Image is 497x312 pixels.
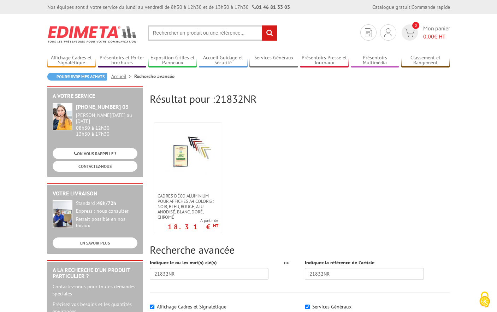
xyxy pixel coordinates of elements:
img: devis rapide [404,29,415,37]
h2: A votre service [53,93,137,99]
img: Cookies (fenêtre modale) [476,291,493,308]
h2: Résultat pour : [150,93,450,105]
img: Cadres déco aluminium pour affiches A4 Coloris : Noir, bleu, rouge, alu anodisé, blanc, doré, chromé [165,133,211,179]
a: CONTACTEZ-NOUS [53,161,137,172]
h2: Votre livraison [53,190,137,197]
div: Express : nous consulter [76,208,137,214]
a: Catalogue gratuit [372,4,410,10]
a: Services Généraux [249,55,298,66]
div: 08h30 à 12h30 13h30 à 17h30 [76,112,137,137]
img: widget-service.jpg [53,103,72,130]
span: Mon panier [423,24,450,41]
span: € HT [423,33,450,41]
a: Poursuivre mes achats [47,73,107,81]
div: Nos équipes sont à votre service du lundi au vendredi de 8h30 à 12h30 et de 13h30 à 17h30 [47,4,290,11]
a: EN SAVOIR PLUS [53,237,137,248]
span: 0,00 [423,33,434,40]
img: devis rapide [384,28,392,37]
a: Accueil [111,73,134,80]
a: Affichage Cadres et Signalétique [47,55,96,66]
p: Contactez-nous pour toutes demandes spéciales [53,283,137,297]
strong: 01 46 81 33 03 [252,4,290,10]
img: devis rapide [365,28,372,37]
div: [PERSON_NAME][DATE] au [DATE] [76,112,137,124]
button: Cookies (fenêtre modale) [472,288,497,312]
h2: A la recherche d'un produit particulier ? [53,267,137,279]
a: Présentoirs et Porte-brochures [98,55,147,66]
label: Indiquez le ou les mot(s) clé(s) [150,259,217,266]
a: Présentoirs Presse et Journaux [300,55,349,66]
a: Accueil Guidage et Sécurité [199,55,248,66]
a: Commande rapide [412,4,450,10]
span: 0 [412,22,419,29]
label: Services Généraux [312,304,351,310]
sup: HT [213,223,218,229]
div: ou [279,259,294,266]
a: ON VOUS RAPPELLE ? [53,148,137,159]
div: Standard : [76,200,137,207]
a: Cadres déco aluminium pour affiches A4 Coloris : Noir, bleu, rouge, alu anodisé, blanc, doré, chromé [154,193,222,220]
strong: 48h/72h [97,200,116,206]
img: widget-livraison.jpg [53,200,72,228]
strong: [PHONE_NUMBER] 03 [76,103,129,110]
a: Classement et Rangement [401,55,450,66]
input: Rechercher un produit ou une référence... [148,25,277,41]
label: Affichage Cadres et Signalétique [157,304,226,310]
a: Exposition Grilles et Panneaux [148,55,197,66]
input: rechercher [262,25,277,41]
span: A partir de [168,218,218,223]
h2: Recherche avancée [150,244,450,255]
img: Edimeta [47,21,137,47]
label: Indiquez la référence de l'article [305,259,374,266]
li: Recherche avancée [134,73,174,80]
input: Services Généraux [305,305,310,309]
span: 21832NR [215,92,257,106]
input: Affichage Cadres et Signalétique [150,305,154,309]
a: Présentoirs Multimédia [351,55,400,66]
p: 18.31 € [168,225,218,229]
span: Cadres déco aluminium pour affiches A4 Coloris : Noir, bleu, rouge, alu anodisé, blanc, doré, chromé [158,193,218,220]
div: | [372,4,450,11]
a: devis rapide 0 Mon panier 0,00€ HT [400,24,450,41]
div: Retrait possible en nos locaux [76,216,137,229]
